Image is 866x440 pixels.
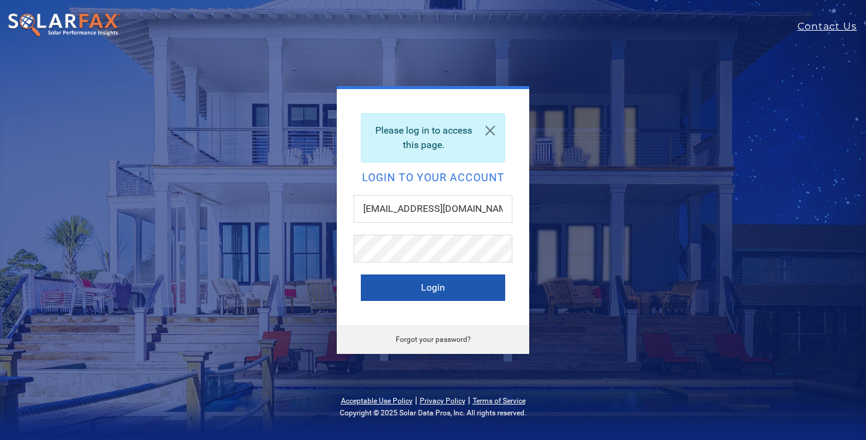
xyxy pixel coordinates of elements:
[354,195,512,223] input: Email
[468,394,470,406] span: |
[797,19,866,34] a: Contact Us
[420,397,465,405] a: Privacy Policy
[476,114,505,147] a: Close
[341,397,413,405] a: Acceptable Use Policy
[361,274,505,301] button: Login
[415,394,417,406] span: |
[7,13,120,38] img: SolarFax
[473,397,526,405] a: Terms of Service
[361,113,505,163] div: Please log in to access this page.
[396,335,471,344] a: Forgot your password?
[361,172,505,183] h2: Login to your account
